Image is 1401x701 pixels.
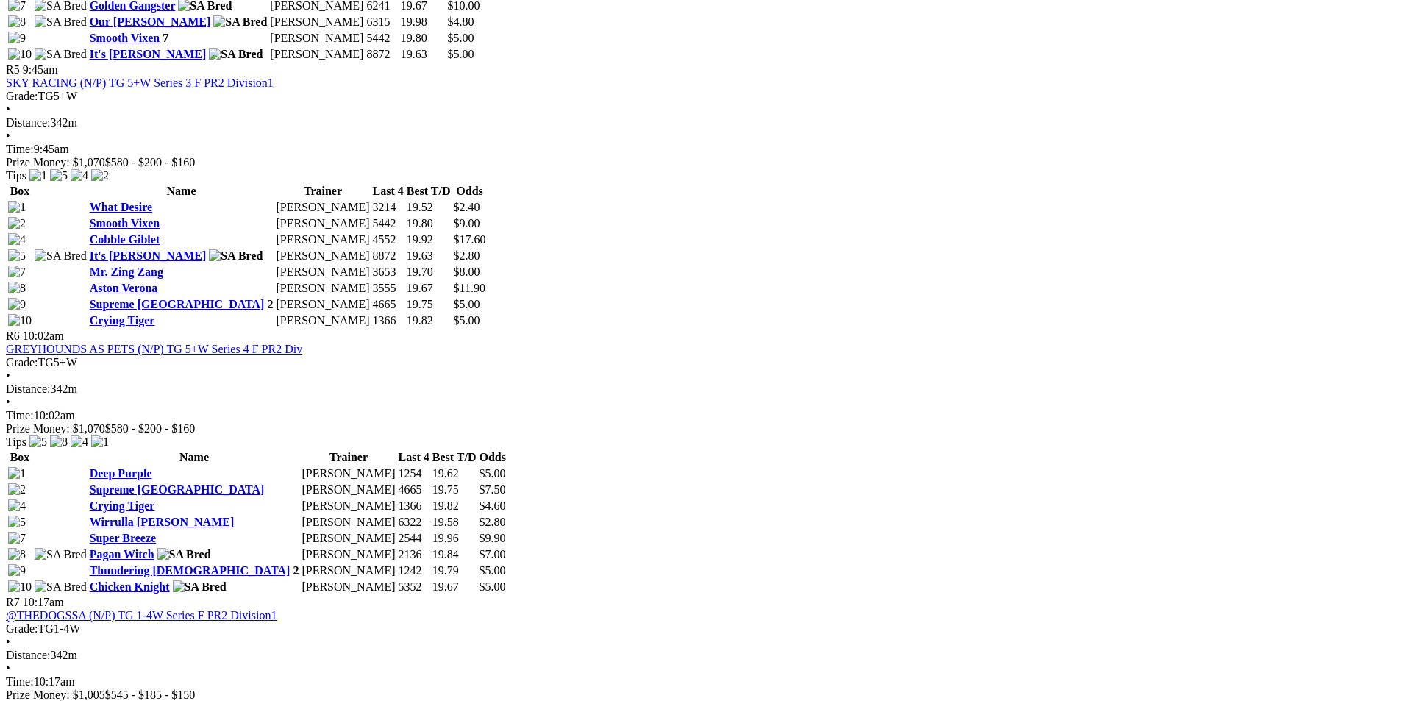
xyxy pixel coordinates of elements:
[90,48,207,60] a: It's [PERSON_NAME]
[6,143,1395,156] div: 9:45am
[8,298,26,311] img: 9
[6,356,38,369] span: Grade:
[105,156,196,168] span: $580 - $200 - $160
[269,47,364,62] td: [PERSON_NAME]
[89,450,300,465] th: Name
[157,548,211,561] img: SA Bred
[372,216,404,231] td: 5442
[406,313,452,328] td: 19.82
[301,450,396,465] th: Trainer
[6,156,1395,169] div: Prize Money: $1,070
[269,15,364,29] td: [PERSON_NAME]
[209,249,263,263] img: SA Bred
[301,547,396,562] td: [PERSON_NAME]
[406,216,452,231] td: 19.80
[6,396,10,408] span: •
[90,266,163,278] a: Mr. Zing Zang
[267,298,273,310] span: 2
[90,15,211,28] a: Our [PERSON_NAME]
[6,622,38,635] span: Grade:
[454,233,486,246] span: $17.60
[432,531,477,546] td: 19.96
[6,382,50,395] span: Distance:
[6,435,26,448] span: Tips
[8,516,26,529] img: 5
[432,466,477,481] td: 19.62
[35,580,87,594] img: SA Bred
[406,265,452,280] td: 19.70
[406,281,452,296] td: 19.67
[454,201,480,213] span: $2.40
[400,31,446,46] td: 19.80
[398,483,430,497] td: 4665
[6,675,34,688] span: Time:
[8,266,26,279] img: 7
[209,48,263,61] img: SA Bred
[6,90,38,102] span: Grade:
[480,483,506,496] span: $7.50
[301,563,396,578] td: [PERSON_NAME]
[105,688,196,701] span: $545 - $185 - $150
[275,265,370,280] td: [PERSON_NAME]
[8,32,26,45] img: 9
[90,282,158,294] a: Aston Verona
[398,515,430,530] td: 6322
[8,217,26,230] img: 2
[10,185,30,197] span: Box
[23,596,64,608] span: 10:17am
[372,249,404,263] td: 8872
[447,15,474,28] span: $4.80
[454,298,480,310] span: $5.00
[301,531,396,546] td: [PERSON_NAME]
[301,483,396,497] td: [PERSON_NAME]
[105,422,196,435] span: $580 - $200 - $160
[35,548,87,561] img: SA Bred
[372,297,404,312] td: 4665
[6,369,10,382] span: •
[6,649,1395,662] div: 342m
[480,499,506,512] span: $4.60
[29,169,47,182] img: 1
[8,201,26,214] img: 1
[301,515,396,530] td: [PERSON_NAME]
[454,282,485,294] span: $11.90
[6,596,20,608] span: R7
[90,532,157,544] a: Super Breeze
[432,580,477,594] td: 19.67
[275,232,370,247] td: [PERSON_NAME]
[480,532,506,544] span: $9.90
[269,31,364,46] td: [PERSON_NAME]
[6,649,50,661] span: Distance:
[6,63,20,76] span: R5
[6,409,1395,422] div: 10:02am
[8,467,26,480] img: 1
[275,200,370,215] td: [PERSON_NAME]
[372,313,404,328] td: 1366
[301,580,396,594] td: [PERSON_NAME]
[8,548,26,561] img: 8
[366,15,398,29] td: 6315
[91,435,109,449] img: 1
[275,281,370,296] td: [PERSON_NAME]
[480,564,506,577] span: $5.00
[6,356,1395,369] div: TG5+W
[398,466,430,481] td: 1254
[23,330,64,342] span: 10:02am
[406,249,452,263] td: 19.63
[372,232,404,247] td: 4552
[90,564,290,577] a: Thundering [DEMOGRAPHIC_DATA]
[398,531,430,546] td: 2544
[6,622,1395,636] div: TG1-4W
[275,216,370,231] td: [PERSON_NAME]
[8,282,26,295] img: 8
[480,467,506,480] span: $5.00
[301,466,396,481] td: [PERSON_NAME]
[6,143,34,155] span: Time:
[372,281,404,296] td: 3555
[8,249,26,263] img: 5
[447,32,474,44] span: $5.00
[90,483,265,496] a: Supreme [GEOGRAPHIC_DATA]
[90,201,152,213] a: What Desire
[454,217,480,229] span: $9.00
[8,48,32,61] img: 10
